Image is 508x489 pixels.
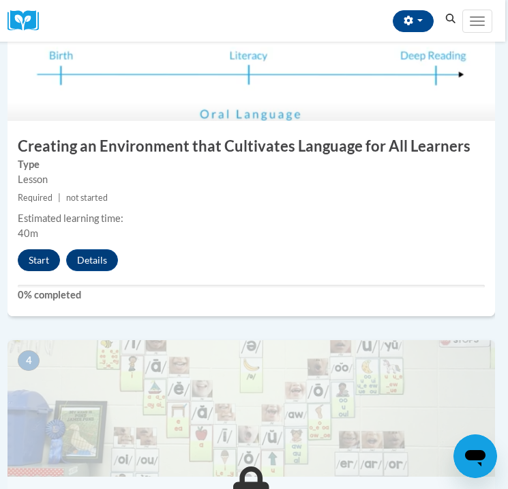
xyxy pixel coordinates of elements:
span: not started [66,193,108,203]
button: Search [440,11,461,27]
span: 40m [18,227,38,239]
img: Logo brand [8,10,48,31]
button: Account Settings [393,10,434,32]
h3: Creating an Environment that Cultivates Language for All Learners [8,136,495,157]
span: | [58,193,61,203]
a: Cox Campus [8,10,48,31]
div: Lesson [18,172,485,187]
span: Required [18,193,53,203]
label: Type [18,157,485,172]
button: Start [18,249,60,271]
iframe: Button to launch messaging window, conversation in progress [453,434,497,478]
span: 4 [18,350,40,371]
button: Details [66,249,118,271]
img: Course Image [8,340,495,477]
label: 0% completed [18,288,485,303]
div: Estimated learning time: [18,211,485,226]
